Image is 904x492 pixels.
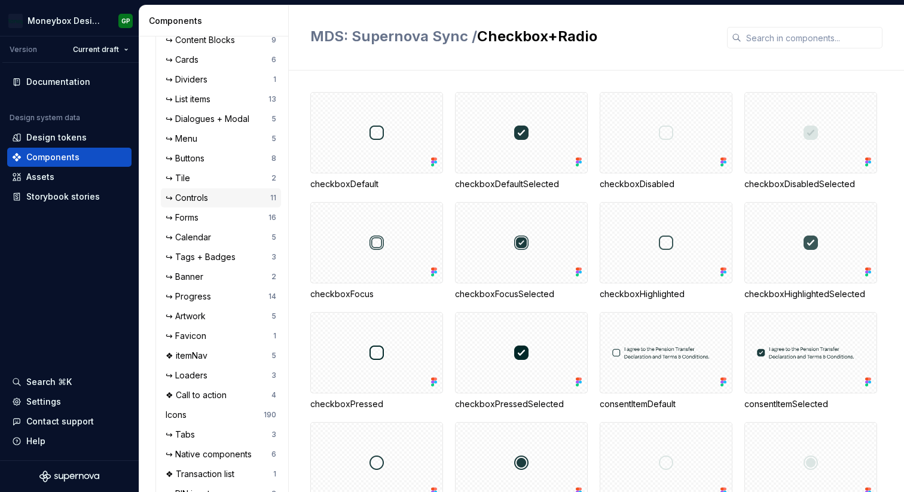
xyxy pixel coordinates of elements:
[600,202,732,300] div: checkboxHighlighted
[271,272,276,282] div: 2
[744,398,877,410] div: consentItemSelected
[161,169,281,188] a: ↪ Tile2
[8,14,23,28] img: c17557e8-ebdc-49e2-ab9e-7487adcf6d53.png
[161,326,281,346] a: ↪ Favicon1
[271,351,276,360] div: 5
[161,346,281,365] a: ❖ itemNav5
[26,76,90,88] div: Documentation
[166,369,212,381] div: ↪ Loaders
[161,425,281,444] a: ↪ Tabs3
[39,470,99,482] svg: Supernova Logo
[7,167,132,187] a: Assets
[68,41,134,58] button: Current draft
[166,192,213,204] div: ↪ Controls
[741,27,882,48] input: Search in components...
[7,128,132,147] a: Design tokens
[161,149,281,168] a: ↪ Buttons8
[310,312,443,410] div: checkboxPressed
[166,152,209,164] div: ↪ Buttons
[166,93,215,105] div: ↪ List items
[264,410,276,420] div: 190
[310,288,443,300] div: checkboxFocus
[10,45,37,54] div: Version
[7,412,132,431] button: Contact support
[271,252,276,262] div: 3
[166,251,240,263] div: ↪ Tags + Badges
[166,429,200,441] div: ↪ Tabs
[600,178,732,190] div: checkboxDisabled
[271,35,276,45] div: 9
[273,331,276,341] div: 1
[744,92,877,190] div: checkboxDisabledSelected
[161,188,281,207] a: ↪ Controls11
[271,430,276,439] div: 3
[166,113,254,125] div: ↪ Dialogues + Modal
[28,15,104,27] div: Moneybox Design System
[271,371,276,380] div: 3
[166,74,212,85] div: ↪ Dividers
[26,171,54,183] div: Assets
[455,92,588,190] div: checkboxDefaultSelected
[149,15,283,27] div: Components
[7,392,132,411] a: Settings
[600,92,732,190] div: checkboxDisabled
[166,291,216,302] div: ↪ Progress
[455,398,588,410] div: checkboxPressedSelected
[271,154,276,163] div: 8
[26,435,45,447] div: Help
[26,376,72,388] div: Search ⌘K
[26,191,100,203] div: Storybook stories
[455,202,588,300] div: checkboxFocusSelected
[10,113,80,123] div: Design system data
[26,396,61,408] div: Settings
[7,72,132,91] a: Documentation
[600,398,732,410] div: consentItemDefault
[161,287,281,306] a: ↪ Progress14
[271,114,276,124] div: 5
[268,213,276,222] div: 16
[271,55,276,65] div: 6
[310,27,713,46] h2: Checkbox+Radio
[161,109,281,129] a: ↪ Dialogues + Modal5
[166,350,212,362] div: ❖ itemNav
[161,208,281,227] a: ↪ Forms16
[600,312,732,410] div: consentItemDefault
[161,129,281,148] a: ↪ Menu5
[310,92,443,190] div: checkboxDefault
[26,151,80,163] div: Components
[161,247,281,267] a: ↪ Tags + Badges3
[121,16,130,26] div: GP
[600,288,732,300] div: checkboxHighlighted
[310,27,477,45] span: MDS: Supernova Sync /
[161,70,281,89] a: ↪ Dividers1
[310,202,443,300] div: checkboxFocus
[455,288,588,300] div: checkboxFocusSelected
[455,312,588,410] div: checkboxPressedSelected
[161,90,281,109] a: ↪ List items13
[271,233,276,242] div: 5
[744,202,877,300] div: checkboxHighlightedSelected
[166,212,203,224] div: ↪ Forms
[166,409,191,421] div: Icons
[166,133,202,145] div: ↪ Menu
[73,45,119,54] span: Current draft
[7,187,132,206] a: Storybook stories
[271,311,276,321] div: 5
[161,267,281,286] a: ↪ Banner2
[268,94,276,104] div: 13
[166,468,239,480] div: ❖ Transaction list
[744,312,877,410] div: consentItemSelected
[166,172,195,184] div: ↪ Tile
[161,307,281,326] a: ↪ Artwork5
[7,432,132,451] button: Help
[161,366,281,385] a: ↪ Loaders3
[310,178,443,190] div: checkboxDefault
[166,271,208,283] div: ↪ Banner
[166,389,231,401] div: ❖ Call to action
[166,54,203,66] div: ↪ Cards
[26,132,87,143] div: Design tokens
[166,34,240,46] div: ↪ Content Blocks
[744,288,877,300] div: checkboxHighlightedSelected
[161,228,281,247] a: ↪ Calendar5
